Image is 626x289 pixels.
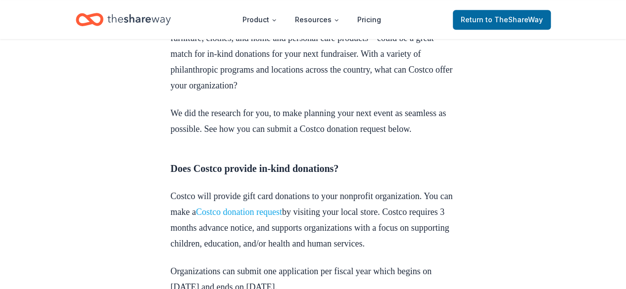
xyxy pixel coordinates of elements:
[171,161,456,176] h3: Does Costco provide in-kind donations?
[349,10,389,30] a: Pricing
[196,207,282,217] a: Costco donation request
[171,188,456,251] p: Costco will provide gift card donations to your nonprofit organization. You can make a by visitin...
[461,14,543,26] span: Return
[76,8,171,31] a: Home
[171,105,456,137] p: We did the research for you, to make planning your next event as seamless as possible. See how yo...
[287,10,347,30] button: Resources
[453,10,551,30] a: Returnto TheShareWay
[485,15,543,24] span: to TheShareWay
[171,14,456,93] p: Costco—well-known for their comprehensive offering of wholesale food, furniture, clothes, and hom...
[235,10,285,30] button: Product
[235,8,389,31] nav: Main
